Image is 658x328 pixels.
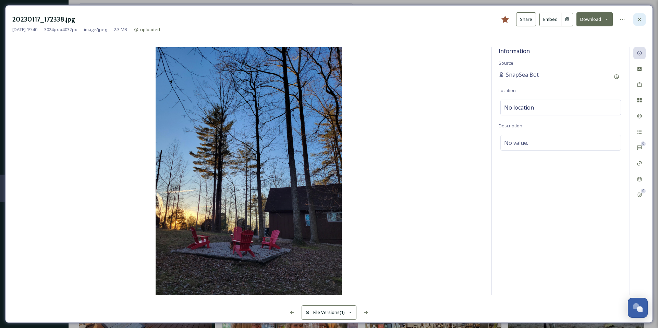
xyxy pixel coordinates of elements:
div: 0 [641,141,646,146]
span: 2.3 MB [114,26,127,33]
img: 1RAN-INRatz_mK4Qwf-rY4zZCSEhqQEhQ.jpg [12,47,485,295]
span: 3024 px x 4032 px [44,26,77,33]
span: uploaded [140,26,160,33]
button: File Versions(1) [302,305,356,319]
span: SnapSea Bot [506,71,539,79]
span: No location [504,103,534,112]
span: No value. [504,139,528,147]
button: Embed [539,13,561,26]
span: Location [499,87,516,93]
button: Download [576,12,613,26]
h3: 20230117_172338.jpg [12,14,75,24]
button: Open Chat [628,298,648,318]
span: Description [499,123,522,129]
button: Share [516,12,536,26]
span: [DATE] 19:40 [12,26,37,33]
span: image/jpeg [84,26,107,33]
span: Source [499,60,513,66]
span: Information [499,47,530,55]
div: 0 [641,189,646,193]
